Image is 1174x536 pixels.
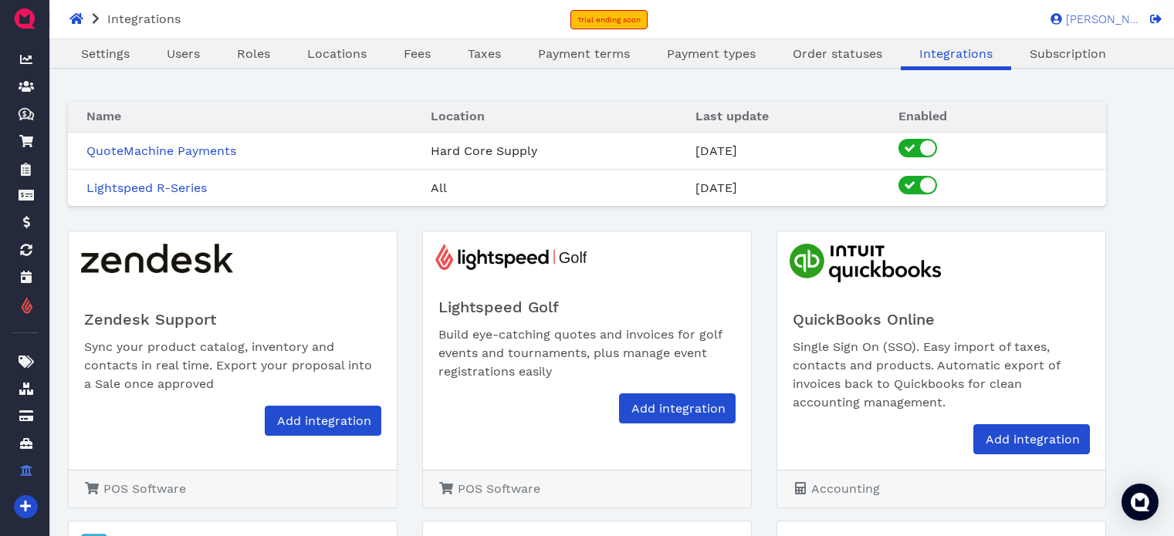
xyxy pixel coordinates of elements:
a: Roles [218,45,289,63]
a: [PERSON_NAME] [1043,12,1139,25]
tspan: $ [22,110,27,117]
span: POS Software [458,481,540,496]
span: Order statuses [793,46,882,61]
a: Lightspeed R-Series [86,180,207,195]
span: [PERSON_NAME] [1062,14,1139,25]
span: Integrations [107,12,181,26]
span: Users [167,46,200,61]
span: Sync your product catalog, inventory and contacts in real time. Export your proposal into a Sale ... [84,339,372,391]
a: Settings [63,45,148,63]
span: Payment types [667,46,756,61]
a: Payment types [648,45,774,63]
img: quickbooks_logo.png [777,231,941,295]
span: Single Sign On (SSO). Easy import of taxes, contacts and products. Automatic export of invoices b... [793,339,1060,410]
a: QuoteMachine Payments [86,143,236,158]
td: Hard Core Supply [412,133,677,170]
span: Locations [307,46,367,61]
span: Enabled [898,109,947,123]
span: Last update [695,109,769,123]
a: Locations [289,45,385,63]
span: [DATE] [695,180,737,195]
span: Settings [81,46,130,61]
span: Lightspeed Golf [438,298,559,316]
img: QuoteM_icon_flat.png [12,6,37,31]
a: Add integration [619,393,736,423]
span: Location [431,109,485,123]
img: lightspeed_flame_logo.png [20,296,34,315]
h5: Zendesk Support [84,310,381,329]
span: Name [86,109,121,123]
span: POS Software [103,481,186,496]
span: Add integration [983,432,1080,447]
span: QuickBooks Online [793,310,935,329]
span: Fees [404,46,431,61]
span: Taxes [468,46,501,61]
a: Fees [385,45,449,63]
a: Order statuses [774,45,901,63]
span: Add integration [275,413,371,428]
span: Integrations [919,46,993,61]
a: Payment terms [519,45,648,63]
a: Subscription [1011,45,1125,63]
span: All [431,180,447,195]
a: Users [148,45,218,63]
img: zendesk_support_logo.png [69,231,232,295]
span: Payment terms [538,46,630,61]
div: Open Intercom Messenger [1122,484,1159,521]
a: Add integration [973,424,1090,454]
span: [DATE] [695,143,737,158]
a: Taxes [449,45,519,63]
span: Accounting [811,481,880,496]
span: Roles [237,46,270,61]
span: Build eye-catching quotes and invoices for golf events and tournaments, plus manage event registr... [438,327,722,379]
a: Add integration [265,406,381,436]
a: Trial ending soon [570,10,648,29]
span: Add integration [629,401,726,416]
span: Trial ending soon [577,15,641,24]
img: lsgolf_logo.svg [423,231,587,282]
a: Integrations [901,45,1011,63]
span: Subscription [1030,46,1106,61]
